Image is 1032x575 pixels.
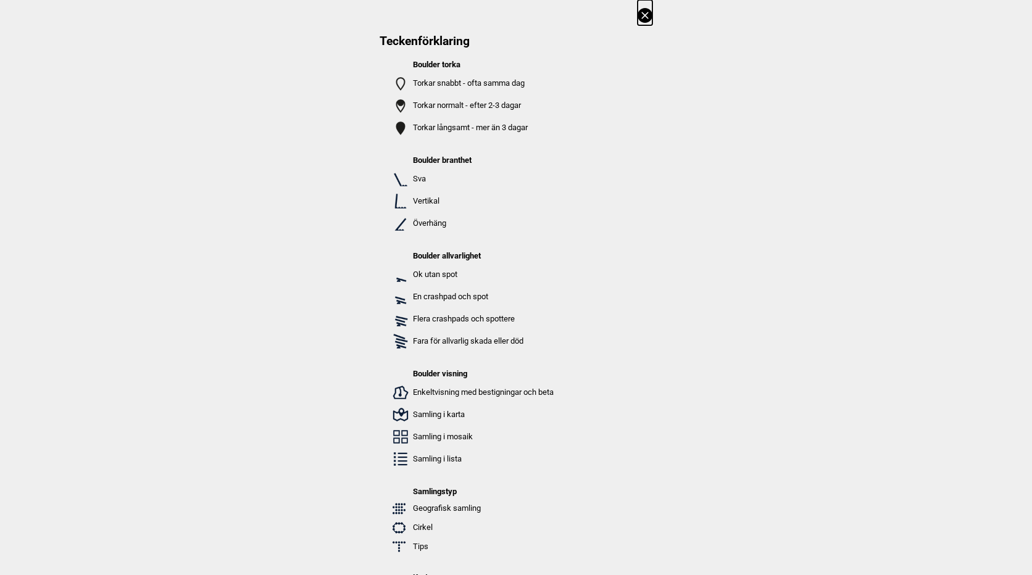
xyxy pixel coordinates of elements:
p: Samling i mosaik [413,431,554,443]
p: Torkar normalt - efter 2-3 dagar [413,99,554,112]
p: Enkeltvisning med bestigningar och beta [413,386,554,399]
p: En crashpad och spot [413,291,554,303]
p: Ok utan spot [413,268,554,281]
span: Teckenförklaring [380,34,470,48]
strong: Boulder torka [413,60,460,69]
p: Flera crashpads och spottere [413,313,554,325]
p: Överhäng [413,217,554,230]
p: Samling i karta [413,408,554,421]
p: Tips [413,540,554,553]
p: Sva [413,173,554,185]
strong: Boulder visning [413,369,467,378]
p: Torkar snabbt - ofta samma dag [413,77,554,89]
p: Fara för allvarlig skada eller död [413,335,554,347]
strong: Boulder allvarlighet [413,251,481,260]
p: Vertikal [413,195,554,207]
p: Cirkel [413,521,554,534]
p: Samling i lista [413,453,554,465]
p: Torkar långsamt - mer än 3 dagar [413,122,554,134]
p: Geografisk samling [413,502,554,515]
strong: Samlingstyp [413,487,457,496]
strong: Boulder branthet [413,155,472,165]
